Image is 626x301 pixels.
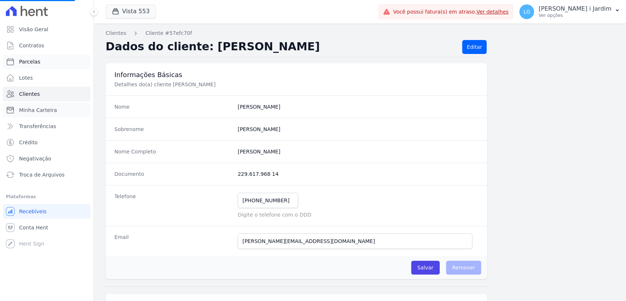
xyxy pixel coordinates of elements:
p: Ver opções [538,12,611,18]
span: Você possui fatura(s) em atraso. [393,8,509,16]
a: Parcelas [3,54,91,69]
span: Troca de Arquivos [19,171,65,178]
a: Lotes [3,70,91,85]
dd: [PERSON_NAME] [238,126,478,133]
dt: Email [114,233,232,249]
a: Clientes [3,87,91,101]
a: Visão Geral [3,22,91,37]
span: Clientes [19,90,40,98]
p: Digite o telefone com o DDD [238,211,478,218]
a: Cliente #57efc70f [145,29,192,37]
button: LG [PERSON_NAME] i Jardim Ver opções [513,1,626,22]
a: Recebíveis [3,204,91,219]
span: Minha Carteira [19,106,57,114]
a: Troca de Arquivos [3,167,91,182]
div: Plataformas [6,192,88,201]
span: LG [523,9,530,14]
input: Salvar [411,261,440,275]
dt: Telefone [114,193,232,218]
a: Editar [462,40,487,54]
span: Lotes [19,74,33,81]
dd: 229.617.968 14 [238,170,478,178]
h2: Dados do cliente: [PERSON_NAME] [106,40,456,54]
span: Remover [446,261,482,275]
span: Parcelas [19,58,40,65]
a: Negativação [3,151,91,166]
span: Transferências [19,123,56,130]
a: Crédito [3,135,91,150]
button: Vista 553 [106,4,156,18]
nav: Breadcrumb [106,29,614,37]
a: Clientes [106,29,126,37]
span: Contratos [19,42,44,49]
span: Recebíveis [19,208,47,215]
h3: Informações Básicas [114,70,478,79]
span: Crédito [19,139,38,146]
p: [PERSON_NAME] i Jardim [538,5,611,12]
a: Conta Hent [3,220,91,235]
a: Transferências [3,119,91,134]
span: Negativação [19,155,51,162]
span: Conta Hent [19,224,48,231]
span: Visão Geral [19,26,48,33]
a: Ver detalhes [476,9,509,15]
p: Detalhes do(a) cliente [PERSON_NAME] [114,81,361,88]
dd: [PERSON_NAME] [238,103,478,110]
a: Contratos [3,38,91,53]
dt: Documento [114,170,232,178]
a: Minha Carteira [3,103,91,117]
dd: [PERSON_NAME] [238,148,478,155]
dt: Nome [114,103,232,110]
dt: Nome Completo [114,148,232,155]
dt: Sobrenome [114,126,232,133]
